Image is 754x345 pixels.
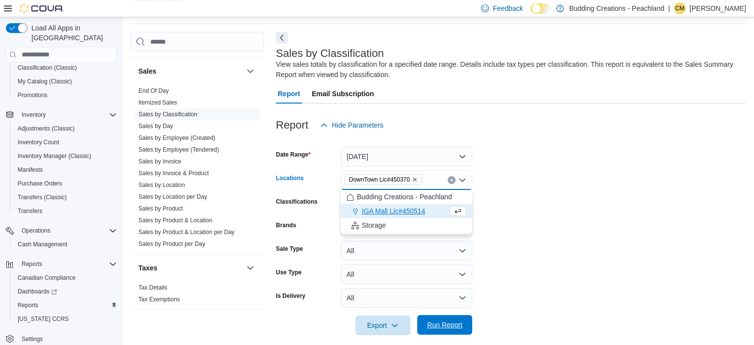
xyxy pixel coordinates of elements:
a: Sales by Employee (Tendered) [138,146,219,153]
span: Transfers [14,205,117,217]
a: Sales by Classification [138,111,197,118]
button: Canadian Compliance [10,271,121,285]
button: Manifests [10,163,121,177]
span: DownTown Lic#450370 [345,174,422,185]
button: [DATE] [341,147,472,166]
label: Locations [276,174,304,182]
span: Reports [18,301,38,309]
button: Taxes [244,262,256,274]
a: Purchase Orders [14,178,66,189]
span: My Catalog (Classic) [18,78,72,85]
label: Brands [276,221,296,229]
button: Run Report [417,315,472,335]
img: Cova [20,3,64,13]
div: Chris Manolescu [674,2,686,14]
span: Classification (Classic) [18,64,77,72]
h3: Sales [138,66,157,76]
a: Transfers (Classic) [14,191,71,203]
span: Reports [14,299,117,311]
a: Sales by Product [138,205,183,212]
input: Dark Mode [531,3,551,14]
span: Sales by Location per Day [138,193,207,201]
a: Settings [18,333,47,345]
span: Inventory Count [14,136,117,148]
label: Date Range [276,151,311,159]
label: Sale Type [276,245,303,253]
span: Sales by Product [138,205,183,212]
a: Sales by Location [138,182,185,188]
button: Promotions [10,88,121,102]
span: Sales by Invoice & Product [138,169,209,177]
span: Load All Apps in [GEOGRAPHIC_DATA] [27,23,117,43]
button: Storage [341,218,472,233]
a: Tax Exemptions [138,296,180,303]
span: Inventory Manager (Classic) [14,150,117,162]
label: Use Type [276,268,301,276]
span: Email Subscription [312,84,374,104]
span: Sales by Employee (Tendered) [138,146,219,154]
a: [US_STATE] CCRS [14,313,73,325]
a: Sales by Location per Day [138,193,207,200]
div: View sales totals by classification for a specified date range. Details include tax types per cla... [276,59,741,80]
p: [PERSON_NAME] [690,2,746,14]
span: Manifests [18,166,43,174]
a: Sales by Product & Location [138,217,213,224]
button: All [341,288,472,308]
button: Transfers (Classic) [10,190,121,204]
a: End Of Day [138,87,169,94]
span: Tax Details [138,284,167,292]
a: Sales by Product per Day [138,240,205,247]
a: Sales by Invoice & Product [138,170,209,177]
span: CM [675,2,685,14]
button: Clear input [448,176,456,184]
span: End Of Day [138,87,169,95]
span: Hide Parameters [332,120,383,130]
span: Run Report [427,320,462,330]
span: Dashboards [14,286,117,297]
button: Cash Management [10,238,121,251]
button: Close list of options [458,176,466,184]
span: Feedback [493,3,523,13]
button: Operations [2,224,121,238]
button: Sales [244,65,256,77]
span: Storage [362,220,386,230]
span: Sales by Product & Location per Day [138,228,235,236]
button: IGA Mall Lic#450514 [341,204,472,218]
a: Sales by Product & Location per Day [138,229,235,236]
label: Is Delivery [276,292,305,300]
button: All [341,241,472,261]
span: Sales by Product & Location [138,216,213,224]
a: Canadian Compliance [14,272,80,284]
a: Tax Details [138,284,167,291]
span: Sales by Product per Day [138,240,205,248]
button: Reports [18,258,46,270]
span: DownTown Lic#450370 [349,175,410,185]
span: IGA Mall Lic#450514 [362,206,425,216]
a: Adjustments (Classic) [14,123,79,134]
div: Taxes [131,282,264,309]
a: Promotions [14,89,52,101]
span: Canadian Compliance [18,274,76,282]
button: Hide Parameters [316,115,387,135]
span: Sales by Day [138,122,173,130]
a: Cash Management [14,239,71,250]
span: Cash Management [18,240,67,248]
button: Budding Creations - Peachland [341,190,472,204]
span: Inventory [22,111,46,119]
a: Sales by Day [138,123,173,130]
span: [US_STATE] CCRS [18,315,69,323]
span: Promotions [18,91,48,99]
a: Sales by Invoice [138,158,181,165]
span: Classification (Classic) [14,62,117,74]
span: Budding Creations - Peachland [357,192,452,202]
a: Transfers [14,205,46,217]
button: Reports [2,257,121,271]
span: Purchase Orders [14,178,117,189]
span: Canadian Compliance [14,272,117,284]
div: Sales [131,85,264,254]
button: Classification (Classic) [10,61,121,75]
p: | [668,2,670,14]
button: Next [276,32,288,44]
button: Operations [18,225,54,237]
